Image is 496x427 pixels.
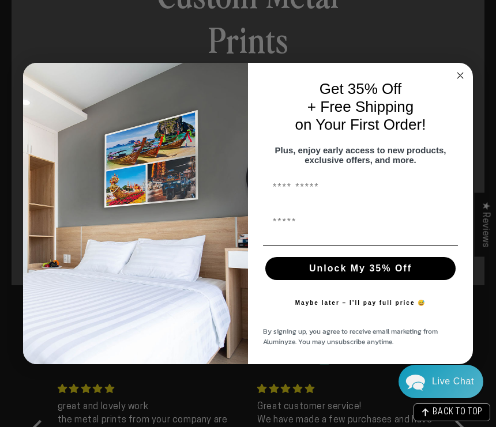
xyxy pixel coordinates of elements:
[432,365,474,398] div: Contact Us Directly
[23,63,248,365] img: 728e4f65-7e6c-44e2-b7d1-0292a396982f.jpeg
[307,98,414,115] span: + Free Shipping
[263,326,438,347] span: By signing up, you agree to receive email marketing from Aluminyze. You may unsubscribe anytime.
[275,145,446,165] span: Plus, enjoy early access to new products, exclusive offers, and more.
[265,257,456,280] button: Unlock My 35% Off
[320,80,402,97] span: Get 35% Off
[295,116,426,133] span: on Your First Order!
[399,365,483,398] div: Chat widget toggle
[433,409,483,417] span: BACK TO TOP
[290,292,432,315] button: Maybe later – I’ll pay full price 😅
[453,69,467,82] button: Close dialog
